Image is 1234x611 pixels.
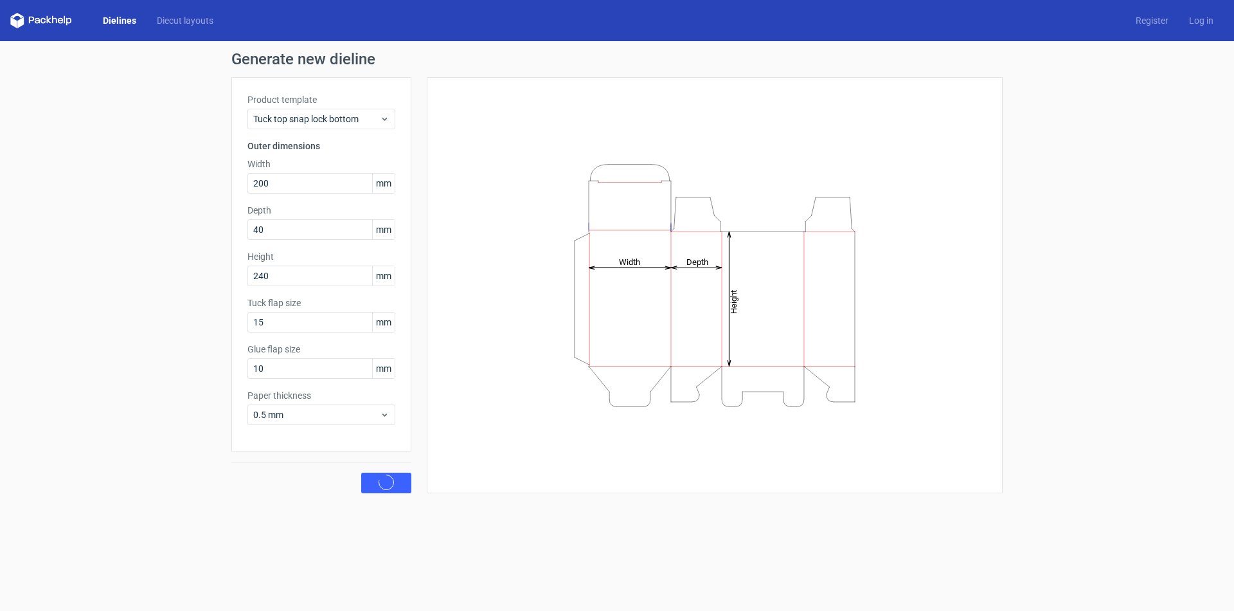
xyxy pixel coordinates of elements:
a: Register [1125,14,1179,27]
tspan: Width [619,257,640,266]
h1: Generate new dieline [231,51,1003,67]
a: Log in [1179,14,1224,27]
label: Paper thickness [247,389,395,402]
label: Glue flap size [247,343,395,356]
span: mm [372,359,395,378]
span: mm [372,266,395,286]
span: mm [372,313,395,332]
span: mm [372,174,395,193]
label: Height [247,250,395,263]
span: 0.5 mm [253,408,380,421]
span: Tuck top snap lock bottom [253,113,380,125]
label: Tuck flap size [247,296,395,309]
label: Product template [247,93,395,106]
tspan: Depth [686,257,708,266]
a: Diecut layouts [147,14,224,27]
tspan: Height [729,289,738,313]
span: mm [372,220,395,239]
label: Depth [247,204,395,217]
h3: Outer dimensions [247,140,395,152]
a: Dielines [93,14,147,27]
label: Width [247,158,395,170]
